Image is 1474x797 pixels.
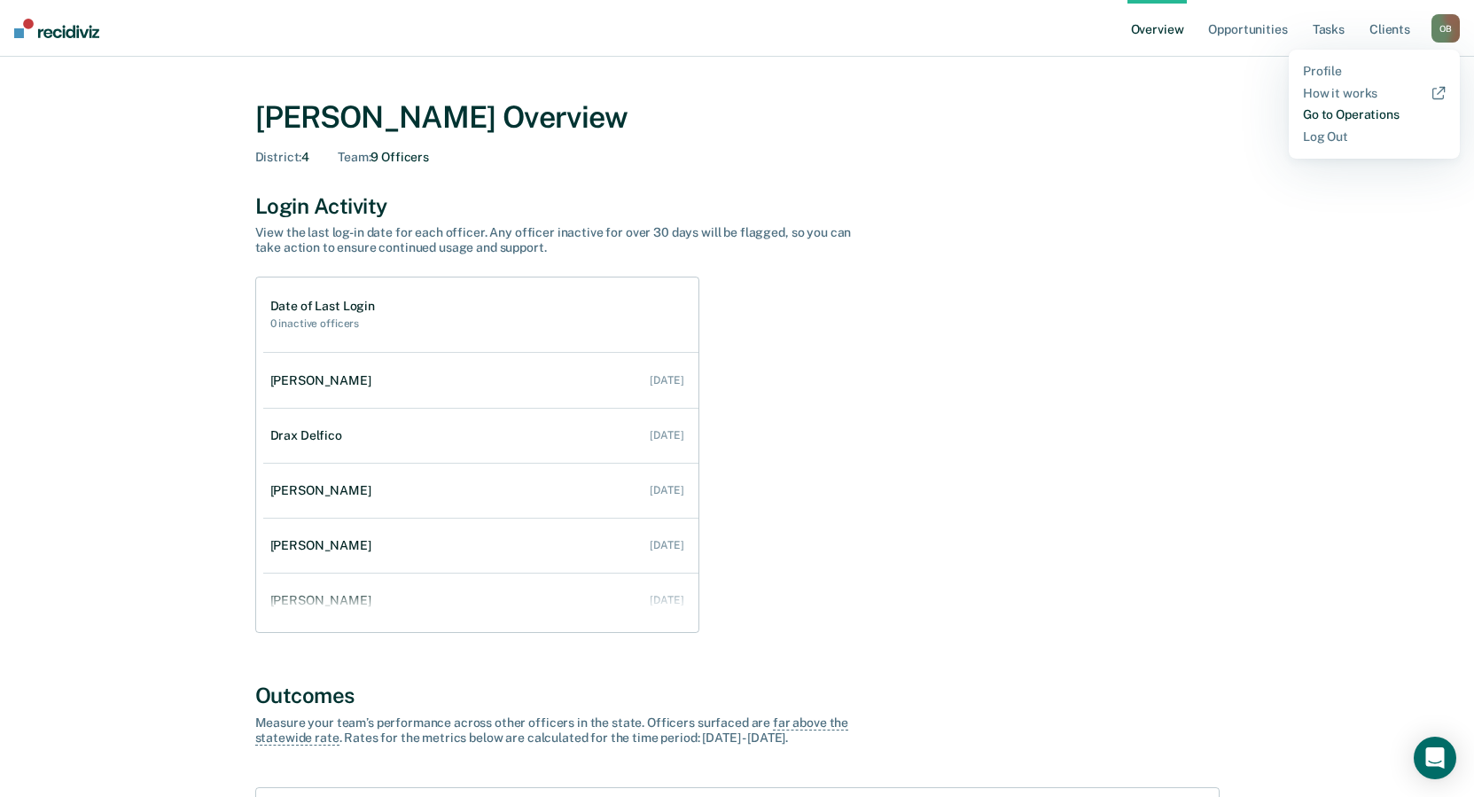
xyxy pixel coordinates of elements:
div: [DATE] [650,374,683,387]
div: Measure your team’s performance across other officer s in the state. Officer s surfaced are . Rat... [255,715,876,746]
div: [DATE] [650,429,683,441]
a: [PERSON_NAME] [DATE] [263,465,698,516]
h2: 0 inactive officers [270,317,375,330]
div: [DATE] [650,594,683,606]
div: [PERSON_NAME] [270,538,378,553]
span: far above the statewide rate [255,715,849,746]
div: [PERSON_NAME] [270,483,378,498]
div: [DATE] [650,484,683,496]
div: [DATE] [650,539,683,551]
div: [PERSON_NAME] [270,593,378,608]
a: [PERSON_NAME] [DATE] [263,575,698,626]
div: O B [1431,14,1460,43]
a: [PERSON_NAME] [DATE] [263,356,698,406]
div: [PERSON_NAME] [270,373,378,388]
a: How it works [1303,86,1446,101]
div: 4 [255,150,310,165]
a: Log Out [1303,129,1446,145]
img: Recidiviz [14,19,99,38]
span: District : [255,150,302,164]
div: Drax Delfico [270,428,349,443]
a: Go to Operations [1303,107,1446,122]
span: Team : [338,150,370,164]
a: Drax Delfico [DATE] [263,410,698,461]
div: Open Intercom Messenger [1414,737,1456,779]
div: 9 Officers [338,150,429,165]
a: [PERSON_NAME] [DATE] [263,520,698,571]
h1: Date of Last Login [270,299,375,314]
div: Outcomes [255,683,1220,708]
button: OB [1431,14,1460,43]
div: [PERSON_NAME] Overview [255,99,1220,136]
div: Login Activity [255,193,1220,219]
div: View the last log-in date for each officer. Any officer inactive for over 30 days will be flagged... [255,225,876,255]
a: Profile [1303,64,1446,79]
